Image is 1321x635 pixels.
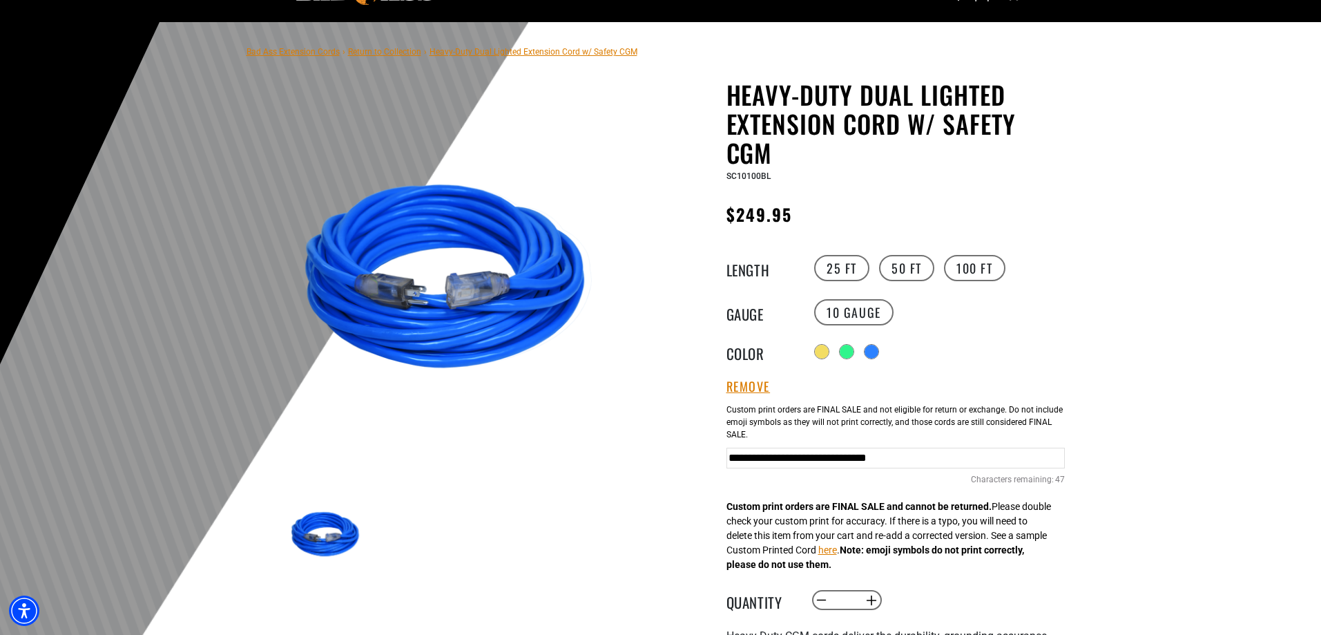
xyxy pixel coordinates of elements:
legend: Length [726,259,796,277]
span: $249.95 [726,202,793,227]
label: 10 Gauge [814,299,894,325]
div: Accessibility Menu [9,596,39,626]
legend: Gauge [726,303,796,321]
a: Return to Collection [348,47,421,57]
strong: Note: emoji symbols do not print correctly, please do not use them. [726,544,1024,570]
span: Characters remaining: [971,475,1054,484]
img: blue [287,115,620,448]
button: here [818,543,837,558]
span: 47 [1055,473,1065,486]
span: › [424,47,427,57]
button: Remove [726,379,771,395]
img: blue [287,495,367,576]
label: Quantity [726,591,796,609]
label: 50 FT [879,255,934,281]
label: 100 FT [944,255,1005,281]
a: Bad Ass Extension Cords [247,47,340,57]
h1: Heavy-Duty Dual Lighted Extension Cord w/ Safety CGM [726,80,1065,167]
span: › [343,47,345,57]
nav: breadcrumbs [247,43,637,59]
label: 25 FT [814,255,869,281]
legend: Color [726,343,796,361]
span: Heavy-Duty Dual Lighted Extension Cord w/ Safety CGM [430,47,637,57]
span: SC10100BL [726,171,771,181]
